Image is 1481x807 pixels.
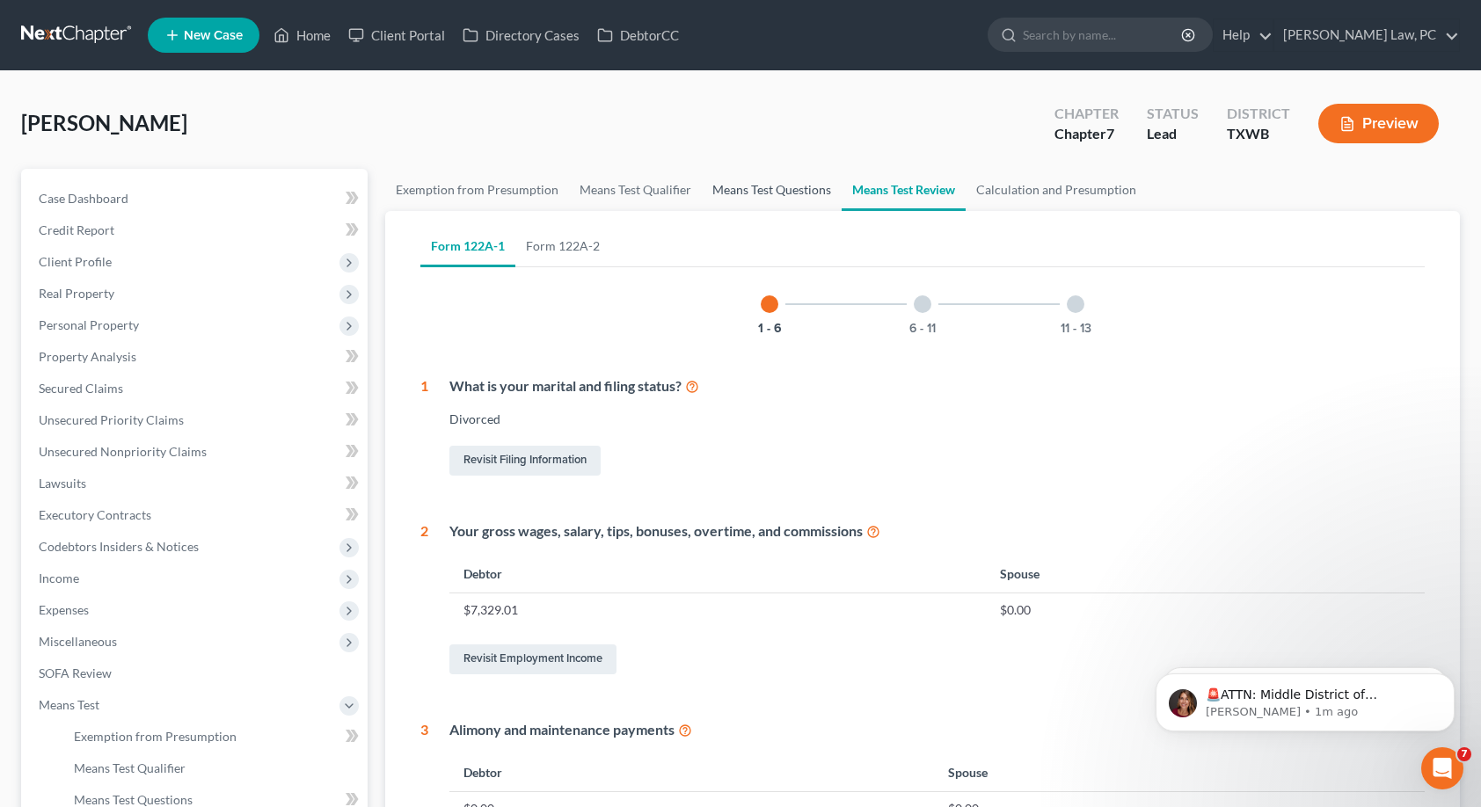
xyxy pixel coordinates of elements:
span: Personal Property [39,317,139,332]
a: Lawsuits [25,468,368,499]
a: DebtorCC [588,19,688,51]
a: Help [1214,19,1273,51]
span: Credit Report [39,222,114,237]
span: [PERSON_NAME] [21,110,187,135]
span: Unsecured Priority Claims [39,412,184,427]
span: Property Analysis [39,349,136,364]
a: Directory Cases [454,19,588,51]
td: $7,329.01 [449,593,986,627]
div: Chapter [1054,104,1119,124]
span: Unsecured Nonpriority Claims [39,444,207,459]
a: Form 122A-1 [420,225,515,267]
span: Means Test Questions [74,792,193,807]
div: Your gross wages, salary, tips, bonuses, overtime, and commissions [449,521,1425,542]
a: Exemption from Presumption [385,169,569,211]
button: Preview [1318,104,1439,143]
button: 6 - 11 [909,323,936,335]
a: Credit Report [25,214,368,246]
span: New Case [184,29,243,42]
button: 1 - 6 [758,323,782,335]
div: Divorced [449,411,1425,428]
div: Status [1147,104,1199,124]
div: TXWB [1227,124,1290,144]
a: Unsecured Nonpriority Claims [25,436,368,468]
div: 1 [420,376,428,479]
a: Means Test Qualifier [60,752,368,784]
span: Means Test Qualifier [74,760,186,775]
a: Means Test Review [842,169,966,211]
span: Exemption from Presumption [74,729,237,744]
a: Executory Contracts [25,499,368,531]
div: 2 [420,521,428,678]
a: Unsecured Priority Claims [25,404,368,436]
span: Executory Contracts [39,507,151,522]
span: Codebtors Insiders & Notices [39,539,199,554]
div: What is your marital and filing status? [449,376,1425,396]
span: Means Test [39,697,99,712]
a: Revisit Employment Income [449,644,616,674]
span: SOFA Review [39,665,112,680]
a: Home [265,19,339,51]
iframe: Intercom live chat [1421,747,1463,789]
a: Calculation and Presumption [966,169,1147,211]
div: Lead [1147,124,1199,144]
a: Secured Claims [25,373,368,404]
button: 11 - 13 [1061,323,1091,335]
div: District [1227,104,1290,124]
th: Spouse [934,754,1425,792]
th: Debtor [449,555,986,593]
a: Exemption from Presumption [60,721,368,752]
a: Means Test Questions [702,169,842,211]
span: Miscellaneous [39,634,117,649]
span: Income [39,571,79,585]
a: [PERSON_NAME] Law, PC [1274,19,1459,51]
a: Revisit Filing Information [449,446,601,476]
span: Expenses [39,602,89,617]
th: Debtor [449,754,934,792]
a: Form 122A-2 [515,225,610,267]
a: Means Test Qualifier [569,169,702,211]
a: SOFA Review [25,658,368,689]
a: Case Dashboard [25,183,368,214]
a: Client Portal [339,19,454,51]
th: Spouse [986,555,1425,593]
span: Secured Claims [39,381,123,396]
input: Search by name... [1023,18,1184,51]
span: Lawsuits [39,476,86,491]
a: Property Analysis [25,341,368,373]
span: Client Profile [39,254,112,269]
span: 7 [1457,747,1471,761]
div: Chapter [1054,124,1119,144]
td: $0.00 [986,593,1425,627]
span: Real Property [39,286,114,301]
iframe: Intercom notifications message [1129,636,1481,760]
div: Alimony and maintenance payments [449,720,1425,740]
span: Case Dashboard [39,191,128,206]
span: 7 [1106,125,1114,142]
